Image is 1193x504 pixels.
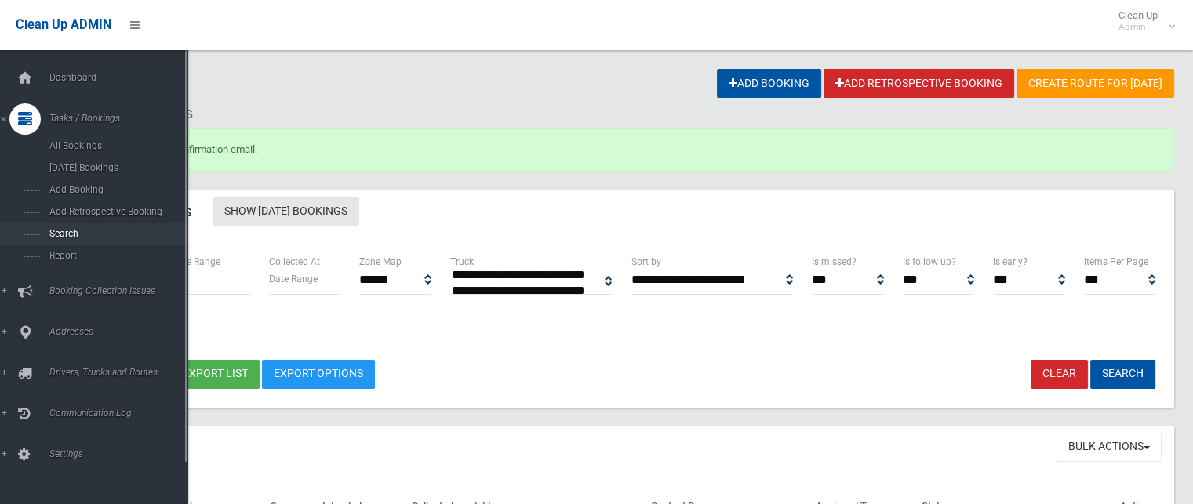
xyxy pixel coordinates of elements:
[262,360,375,389] a: Export Options
[1111,9,1173,33] span: Clean Up
[45,72,200,83] span: Dashboard
[45,184,187,195] span: Add Booking
[1017,69,1174,98] a: Create route for [DATE]
[1118,21,1158,33] small: Admin
[45,285,200,296] span: Booking Collection Issues
[45,206,187,217] span: Add Retrospective Booking
[45,228,187,239] span: Search
[213,197,359,226] a: Show [DATE] Bookings
[45,113,200,124] span: Tasks / Bookings
[171,360,260,389] button: Export list
[717,69,821,98] a: Add Booking
[1090,360,1155,389] button: Search
[16,17,111,32] span: Clean Up ADMIN
[45,250,187,261] span: Report
[45,326,200,337] span: Addresses
[450,253,474,270] label: Truck
[45,448,200,459] span: Settings
[45,140,187,151] span: All Bookings
[45,408,200,419] span: Communication Log
[69,128,1174,172] div: Booking sent confirmation email.
[1057,433,1162,462] button: Bulk Actions
[45,367,200,378] span: Drivers, Trucks and Routes
[1031,360,1088,389] a: Clear
[824,69,1014,98] a: Add Retrospective Booking
[45,162,187,173] span: [DATE] Bookings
